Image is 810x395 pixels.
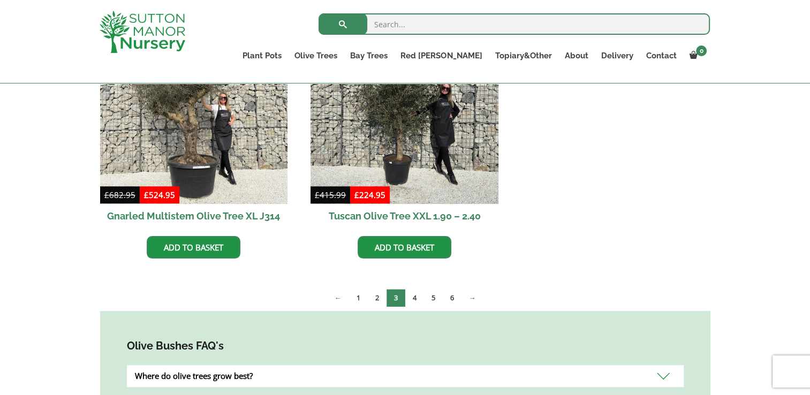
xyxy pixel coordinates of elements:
[387,289,405,307] span: Page 3
[100,204,288,228] h2: Gnarled Multistem Olive Tree XL J314
[368,289,387,307] a: Page 2
[443,289,461,307] a: Page 6
[594,48,639,63] a: Delivery
[349,289,368,307] a: Page 1
[311,204,498,228] h2: Tuscan Olive Tree XXL 1.90 – 2.40
[100,17,288,229] a: Sale! Gnarled Multistem Olive Tree XL J314
[288,48,344,63] a: Olive Trees
[639,48,683,63] a: Contact
[236,48,288,63] a: Plant Pots
[319,13,710,35] input: Search...
[354,189,385,200] bdi: 224.95
[144,189,149,200] span: £
[696,45,707,56] span: 0
[147,236,240,259] a: Add to basket: “Gnarled Multistem Olive Tree XL J314”
[144,189,175,200] bdi: 524.95
[358,236,451,259] a: Add to basket: “Tuscan Olive Tree XXL 1.90 - 2.40”
[100,11,185,53] img: logo
[100,17,288,204] img: Gnarled Multistem Olive Tree XL J314
[683,48,710,63] a: 0
[104,189,109,200] span: £
[127,365,684,387] div: Where do olive trees grow best?
[127,338,684,354] h4: Olive Bushes FAQ's
[488,48,558,63] a: Topiary&Other
[461,289,483,307] a: →
[424,289,443,307] a: Page 5
[104,189,135,200] bdi: 682.95
[394,48,488,63] a: Red [PERSON_NAME]
[311,17,498,229] a: Sale! Tuscan Olive Tree XXL 1.90 – 2.40
[354,189,359,200] span: £
[100,288,710,311] nav: Product Pagination
[315,189,346,200] bdi: 415.99
[405,289,424,307] a: Page 4
[311,17,498,204] img: Tuscan Olive Tree XXL 1.90 - 2.40
[558,48,594,63] a: About
[344,48,394,63] a: Bay Trees
[327,289,349,307] a: ←
[315,189,320,200] span: £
